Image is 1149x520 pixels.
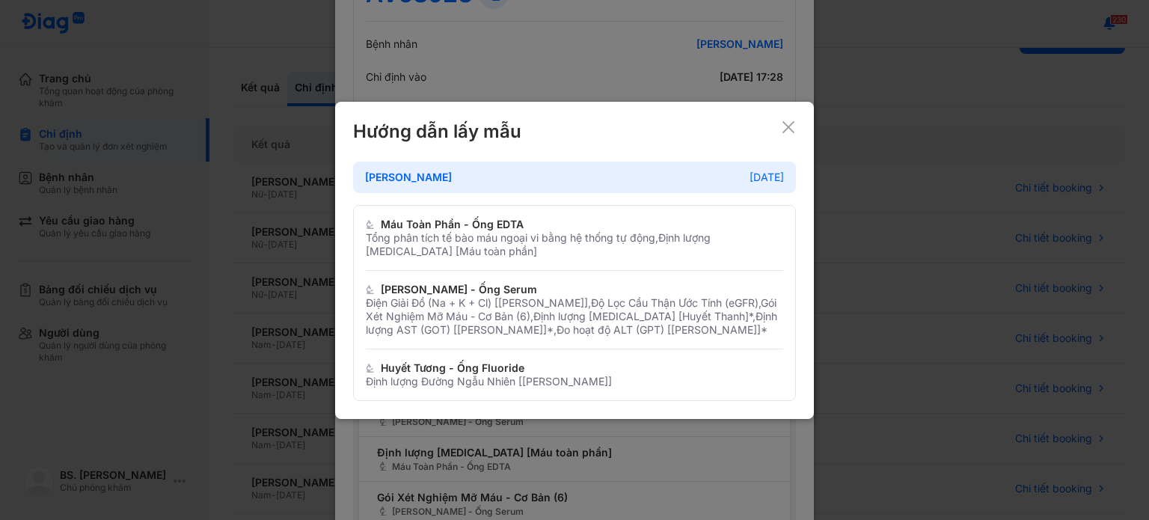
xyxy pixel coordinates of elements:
[381,218,524,231] div: Máu Toàn Phần - Ống EDTA
[381,283,537,296] div: [PERSON_NAME] - Ống Serum
[750,171,784,184] div: [DATE]
[353,120,521,144] div: Hướng dẫn lấy mẫu
[366,231,783,258] div: Tổng phân tích tế bào máu ngoại vi bằng hệ thống tự động,Định lượng [MEDICAL_DATA] [Máu toàn phần]
[365,171,452,184] div: [PERSON_NAME]
[381,361,524,375] div: Huyết Tương - Ống Fluoride
[366,375,783,388] div: Định lượng Đường Ngẫu Nhiên [[PERSON_NAME]]
[366,296,783,337] div: Điện Giải Đồ (Na + K + Cl) [[PERSON_NAME]],Độ Lọc Cầu Thận Ước Tính (eGFR),Gói Xét Nghiệm Mỡ Máu ...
